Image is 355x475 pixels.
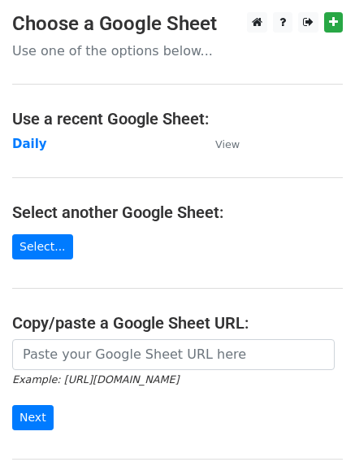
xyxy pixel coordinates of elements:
[215,138,240,150] small: View
[12,12,343,36] h3: Choose a Google Sheet
[12,42,343,59] p: Use one of the options below...
[12,234,73,259] a: Select...
[12,373,179,386] small: Example: [URL][DOMAIN_NAME]
[12,339,335,370] input: Paste your Google Sheet URL here
[12,203,343,222] h4: Select another Google Sheet:
[12,405,54,430] input: Next
[12,137,47,151] a: Daily
[12,313,343,333] h4: Copy/paste a Google Sheet URL:
[199,137,240,151] a: View
[12,109,343,129] h4: Use a recent Google Sheet:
